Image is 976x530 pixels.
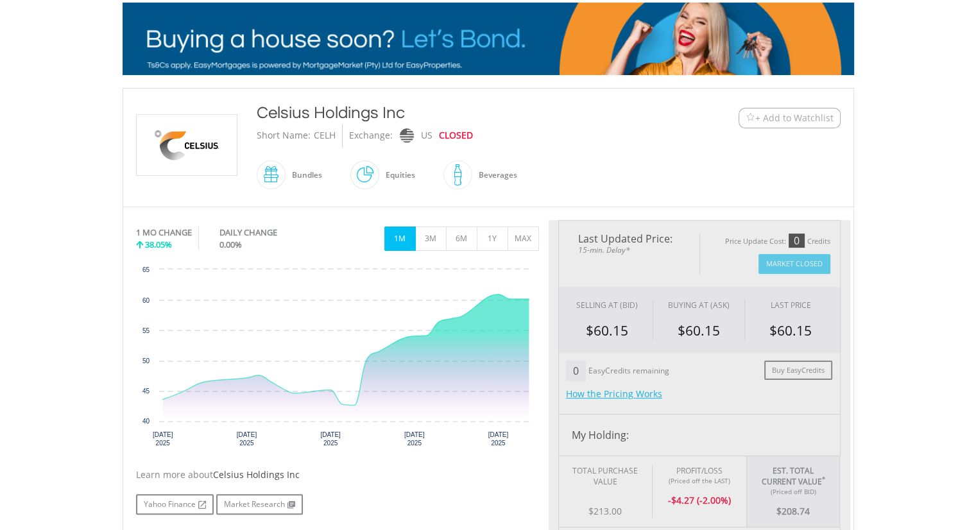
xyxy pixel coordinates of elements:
button: 6M [446,227,477,251]
div: Learn more about [136,468,539,481]
button: 3M [415,227,447,251]
img: Watchlist [746,113,755,123]
span: 38.05% [145,239,172,250]
button: MAX [508,227,539,251]
div: DAILY CHANGE [219,227,320,239]
div: CELH [314,124,336,147]
button: Watchlist + Add to Watchlist [739,108,841,128]
text: 45 [142,388,150,395]
a: Market Research [216,494,303,515]
span: 0.00% [219,239,242,250]
span: Celsius Holdings Inc [213,468,300,481]
div: Celsius Holdings Inc [257,101,660,124]
text: 40 [142,418,150,425]
div: Chart. Highcharts interactive chart. [136,263,539,456]
text: 60 [142,297,150,304]
div: CLOSED [439,124,473,147]
text: [DATE] 2025 [404,431,425,447]
text: 50 [142,357,150,364]
img: nasdaq.png [399,128,413,143]
svg: Interactive chart [136,263,539,456]
text: [DATE] 2025 [152,431,173,447]
div: Beverages [472,160,517,191]
text: [DATE] 2025 [320,431,341,447]
img: EasyMortage Promotion Banner [123,3,854,75]
button: 1M [384,227,416,251]
div: Short Name: [257,124,311,147]
text: [DATE] 2025 [488,431,508,447]
div: Bundles [286,160,322,191]
text: 55 [142,327,150,334]
img: EQU.US.CELH.png [139,115,235,175]
div: Exchange: [349,124,393,147]
text: 65 [142,266,150,273]
text: [DATE] 2025 [236,431,257,447]
button: 1Y [477,227,508,251]
div: Equities [379,160,415,191]
div: 1 MO CHANGE [136,227,192,239]
span: + Add to Watchlist [755,112,834,124]
div: US [421,124,432,147]
a: Yahoo Finance [136,494,214,515]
